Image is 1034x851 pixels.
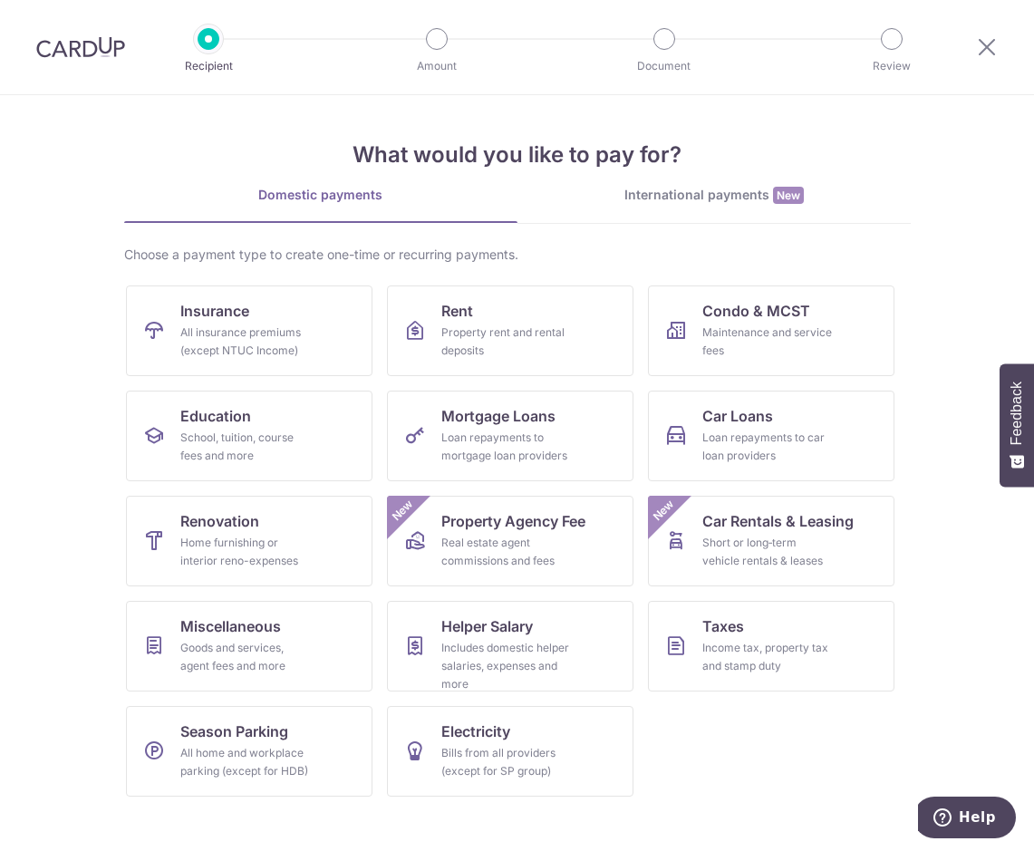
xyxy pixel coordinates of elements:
[387,496,417,526] span: New
[702,510,854,532] span: Car Rentals & Leasing
[180,429,311,465] div: School, tuition, course fees and more
[387,601,633,691] a: Helper SalaryIncludes domestic helper salaries, expenses and more
[180,510,259,532] span: Renovation
[124,186,517,204] div: Domestic payments
[441,639,572,693] div: Includes domestic helper salaries, expenses and more
[648,496,894,586] a: Car Rentals & LeasingShort or long‑term vehicle rentals & leasesNew
[387,706,633,797] a: ElectricityBills from all providers (except for SP group)
[702,300,810,322] span: Condo & MCST
[126,285,372,376] a: InsuranceAll insurance premiums (except NTUC Income)
[441,744,572,780] div: Bills from all providers (except for SP group)
[702,429,833,465] div: Loan repayments to car loan providers
[141,57,275,75] p: Recipient
[180,405,251,427] span: Education
[1009,382,1025,445] span: Feedback
[773,187,804,204] span: New
[126,391,372,481] a: EducationSchool, tuition, course fees and more
[126,496,372,586] a: RenovationHome furnishing or interior reno-expenses
[180,534,311,570] div: Home furnishing or interior reno-expenses
[370,57,504,75] p: Amount
[441,429,572,465] div: Loan repayments to mortgage loan providers
[825,57,959,75] p: Review
[648,391,894,481] a: Car LoansLoan repayments to car loan providers
[441,534,572,570] div: Real estate agent commissions and fees
[126,601,372,691] a: MiscellaneousGoods and services, agent fees and more
[702,615,744,637] span: Taxes
[441,510,585,532] span: Property Agency Fee
[441,720,510,742] span: Electricity
[441,324,572,360] div: Property rent and rental deposits
[387,391,633,481] a: Mortgage LoansLoan repayments to mortgage loan providers
[441,615,533,637] span: Helper Salary
[180,300,249,322] span: Insurance
[441,300,473,322] span: Rent
[180,324,311,360] div: All insurance premiums (except NTUC Income)
[180,639,311,675] div: Goods and services, agent fees and more
[387,496,633,586] a: Property Agency FeeReal estate agent commissions and feesNew
[1000,363,1034,487] button: Feedback - Show survey
[180,720,288,742] span: Season Parking
[918,797,1016,842] iframe: Opens a widget where you can find more information
[180,744,311,780] div: All home and workplace parking (except for HDB)
[702,534,833,570] div: Short or long‑term vehicle rentals & leases
[180,615,281,637] span: Miscellaneous
[387,285,633,376] a: RentProperty rent and rental deposits
[648,601,894,691] a: TaxesIncome tax, property tax and stamp duty
[124,139,911,171] h4: What would you like to pay for?
[648,496,678,526] span: New
[517,186,911,205] div: International payments
[702,639,833,675] div: Income tax, property tax and stamp duty
[597,57,731,75] p: Document
[126,706,372,797] a: Season ParkingAll home and workplace parking (except for HDB)
[702,324,833,360] div: Maintenance and service fees
[702,405,773,427] span: Car Loans
[124,246,911,264] div: Choose a payment type to create one-time or recurring payments.
[441,405,556,427] span: Mortgage Loans
[36,36,125,58] img: CardUp
[648,285,894,376] a: Condo & MCSTMaintenance and service fees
